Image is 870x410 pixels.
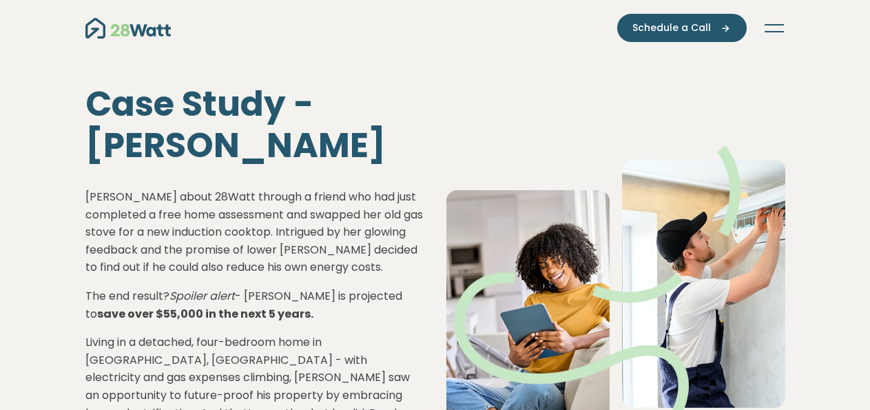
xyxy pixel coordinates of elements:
p: [PERSON_NAME] about 28Watt through a friend who had just completed a free home assessment and swa... [85,188,424,276]
nav: Main navigation [85,14,785,42]
em: Spoiler alert [169,288,235,304]
button: Schedule a Call [617,14,747,42]
h1: Case Study - [PERSON_NAME] [85,83,424,166]
span: Schedule a Call [632,21,711,35]
strong: save over $55,000 in the next 5 years. [97,306,313,322]
button: Toggle navigation [763,21,785,35]
p: The end result? - [PERSON_NAME] is projected to [85,287,424,322]
img: 28Watt [85,18,171,39]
